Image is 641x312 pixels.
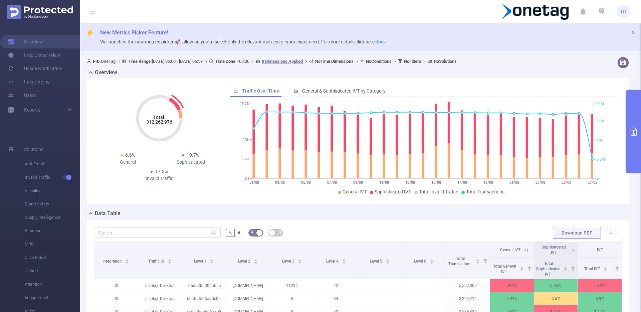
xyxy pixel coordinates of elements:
span: General & Sophisticated IVT by Category [302,88,386,94]
tspan: 0% [245,176,249,181]
span: Total Sophisticated IVT [536,261,561,277]
button: Download PDF [553,227,601,239]
span: Integration [102,259,123,264]
div: Sort [298,258,302,262]
b: No Conditions [366,59,392,64]
p: [DOMAIN_NAME] [226,279,270,292]
span: General IVT [343,189,367,194]
b: No Time Dimensions [315,59,354,64]
span: > [392,59,398,64]
tspan: 5% [245,157,249,161]
i: icon: caret-up [476,258,479,260]
i: icon: caret-down [210,261,214,263]
p: JS [94,279,138,292]
p: 8 [270,292,314,305]
span: General IVT [500,248,520,252]
span: Traffic ID [148,259,165,264]
a: Overview [8,35,43,48]
div: Sort [125,258,129,262]
i: icon: caret-down [386,261,390,263]
p: 99.1% [490,279,534,292]
p: 34 [314,292,358,305]
span: Total Transactions [448,256,472,266]
img: Protected Media [7,5,73,19]
tspan: 23/08 [535,180,545,185]
i: icon: caret-down [476,261,479,263]
tspan: 11M [597,119,604,123]
p: display_Desktop [138,292,182,305]
i: Filter menu [568,258,578,279]
span: > [421,59,428,64]
span: Solutions [24,143,43,156]
tspan: 7M [597,138,602,143]
span: Unified [25,264,80,278]
tspan: 14M [597,102,604,106]
tspan: 09/08 [353,180,363,185]
span: Total Invalid Traffic [419,189,458,194]
div: Sophisticated [159,159,222,166]
span: 17.3% [155,169,168,174]
i: icon: caret-down [430,261,434,263]
span: Supply Intelligence [25,211,80,224]
i: icon: line-chart [234,89,238,93]
span: Level 4 [326,259,340,264]
i: icon: bar-chart [294,89,298,93]
a: Usage Notification [8,62,62,75]
i: icon: caret-up [126,258,129,260]
b: Time Zone: [215,59,237,64]
span: Level 1 [194,259,207,264]
i: Filter menu [524,258,534,279]
div: Sort [476,258,480,262]
div: Sort [430,258,434,262]
i: icon: caret-down [564,268,568,270]
p: 5,592,800 [446,279,490,292]
i: icon: caret-down [168,261,172,263]
span: Level 3 [282,259,295,264]
tspan: 21/08 [509,180,519,185]
i: icon: caret-down [126,261,129,263]
i: icon: user [87,59,93,63]
a: docs [376,39,386,44]
span: Level 6 [414,259,427,264]
tspan: 07/08 [327,180,337,185]
p: 0.85% [534,279,578,292]
i: icon: bg-colors [251,230,255,235]
h2: Data Table [95,209,121,217]
tspan: Total: [153,115,166,120]
tspan: 03/08 [275,180,285,185]
span: Level 2 [238,259,251,264]
b: No Filters [404,59,421,64]
span: New Metrics Picker Feature! [100,29,168,36]
a: Help Center (New) [8,48,62,62]
span: Total Transactions [466,189,504,194]
span: Total General IVT [493,264,516,274]
span: Anti-Fraud [25,157,80,171]
div: Sort [254,258,258,262]
span: Level 5 [370,259,383,264]
i: icon: caret-down [520,268,523,270]
div: Sort [342,258,346,262]
a: Users [8,89,36,102]
i: icon: caret-down [254,261,258,263]
span: MRC [25,238,80,251]
div: Sort [520,266,524,270]
span: Brand Safety [25,197,80,211]
i: icon: caret-up [210,258,214,260]
b: PID: [93,59,101,64]
i: icon: thunderbolt [87,30,93,37]
tspan: 312,262,976 [146,119,172,125]
p: display_Desktop [138,279,182,292]
tspan: 11/08 [379,180,389,185]
tspan: 19/08 [483,180,493,185]
i: icon: table [277,230,281,235]
tspan: 15/08 [431,180,441,185]
p: [DOMAIN_NAME] [226,292,270,305]
tspan: 19.7% [240,102,249,106]
div: Invalid Traffic [128,175,191,182]
tspan: 25/08 [561,180,571,185]
i: icon: caret-up [342,258,346,260]
i: Filter menu [612,258,622,279]
button: icon: close [631,29,636,36]
i: icon: caret-up [168,258,172,260]
tspan: 0 [597,176,599,181]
